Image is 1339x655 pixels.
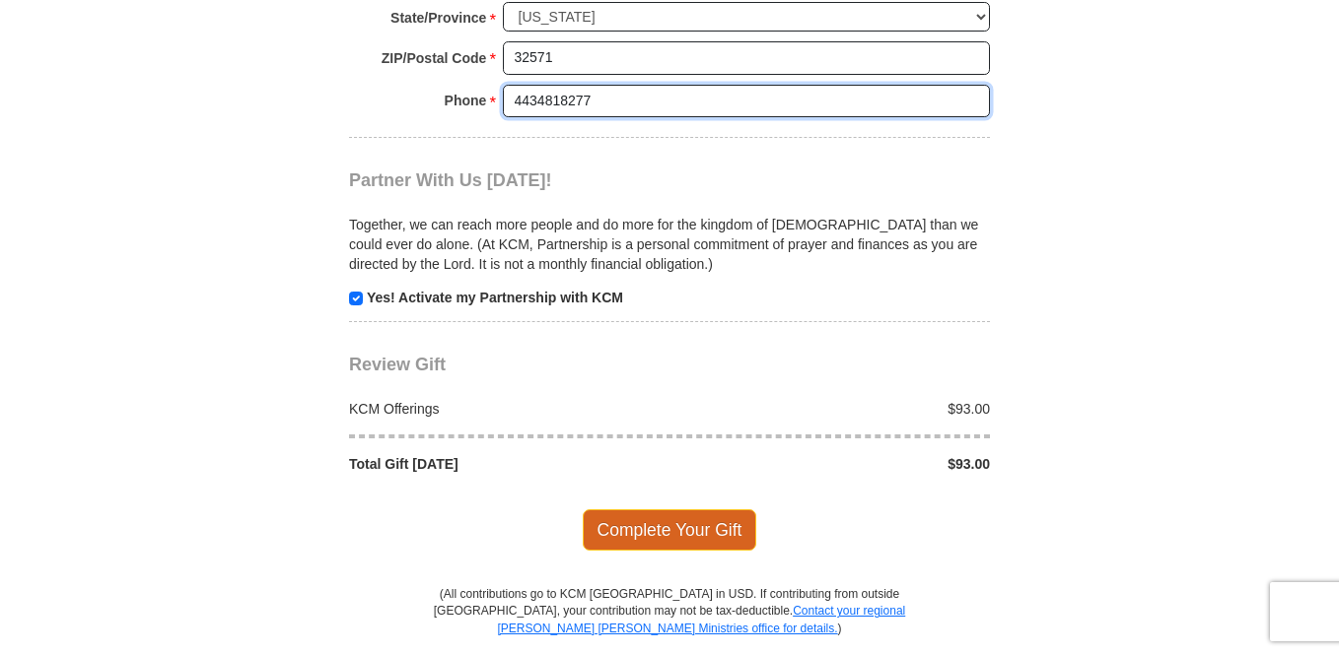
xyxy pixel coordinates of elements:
[390,4,486,32] strong: State/Province
[339,399,670,419] div: KCM Offerings
[669,454,1001,474] div: $93.00
[349,215,990,274] p: Together, we can reach more people and do more for the kingdom of [DEMOGRAPHIC_DATA] than we coul...
[669,399,1001,419] div: $93.00
[583,509,757,551] span: Complete Your Gift
[382,44,487,72] strong: ZIP/Postal Code
[349,355,446,374] span: Review Gift
[339,454,670,474] div: Total Gift [DATE]
[367,290,623,305] strong: Yes! Activate my Partnership with KCM
[349,170,552,190] span: Partner With Us [DATE]!
[497,604,905,634] a: Contact your regional [PERSON_NAME] [PERSON_NAME] Ministries office for details.
[445,87,487,114] strong: Phone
